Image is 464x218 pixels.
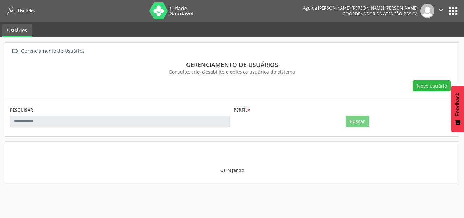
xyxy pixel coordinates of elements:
[420,4,434,18] img: img
[10,105,33,116] label: PESQUISAR
[220,167,244,173] div: Carregando
[15,61,449,68] div: Gerenciamento de usuários
[343,11,418,17] span: Coordenador da Atenção Básica
[234,105,250,116] label: Perfil
[10,46,20,56] i: 
[346,116,369,127] button: Buscar
[447,5,459,17] button: apps
[15,68,449,76] div: Consulte, crie, desabilite e edite os usuários do sistema
[303,5,418,11] div: Aguida [PERSON_NAME] [PERSON_NAME] [PERSON_NAME]
[417,82,447,89] span: Novo usuário
[451,86,464,132] button: Feedback - Mostrar pesquisa
[434,4,447,18] button: 
[18,8,35,14] span: Usuários
[10,46,86,56] a:  Gerenciamento de Usuários
[5,5,35,16] a: Usuários
[20,46,86,56] div: Gerenciamento de Usuários
[2,24,32,37] a: Usuários
[454,93,461,116] span: Feedback
[413,80,451,92] button: Novo usuário
[437,6,445,14] i: 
